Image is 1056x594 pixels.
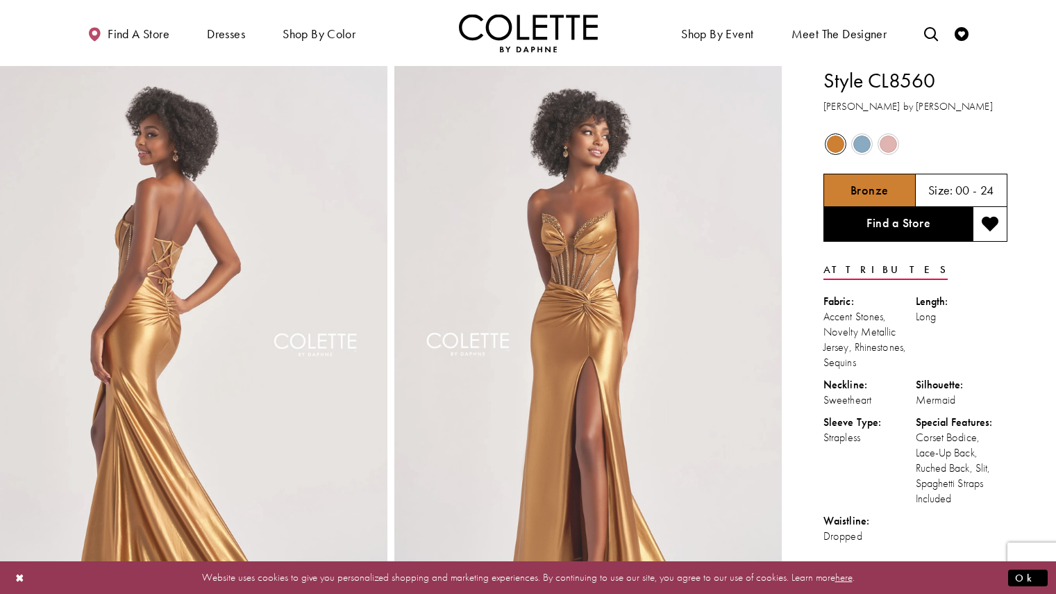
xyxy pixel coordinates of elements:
div: Accent Stones, Novelty Metallic Jersey, Rhinestones, Sequins [823,309,916,370]
span: Dresses [203,14,249,52]
div: Silhouette: [916,377,1008,393]
h1: Style CL8560 [823,66,1007,95]
span: Size: [928,182,953,198]
div: Sleeve Type: [823,415,916,430]
div: Bronze [823,132,848,156]
span: Dresses [207,27,245,41]
div: Neckline: [823,377,916,393]
button: Close Dialog [8,566,32,590]
span: Shop by color [283,27,355,41]
h5: Chosen color [850,183,888,197]
div: Dusty Blue [850,132,874,156]
span: Shop By Event [678,14,757,52]
div: Long [916,309,1008,324]
div: Product color controls state depends on size chosen [823,131,1007,158]
span: Find a store [108,27,169,41]
a: Attributes [823,260,948,280]
div: Special Features: [916,415,1008,430]
div: Length: [916,294,1008,309]
a: Toggle search [921,14,941,52]
h3: [PERSON_NAME] by [PERSON_NAME] [823,99,1007,115]
div: Dusty Pink [876,132,900,156]
h5: 00 - 24 [955,183,994,197]
span: Shop By Event [681,27,753,41]
a: Check Wishlist [951,14,972,52]
div: Corset Bodice, Lace-Up Back, Ruched Back, Slit, Spaghetti Straps Included [916,430,1008,506]
button: Add to wishlist [973,207,1007,242]
div: Strapless [823,430,916,445]
span: Shop by color [279,14,359,52]
div: Sweetheart [823,393,916,408]
div: Dropped [823,529,916,544]
div: Fabric: [823,294,916,309]
span: Meet the designer [791,27,887,41]
a: Find a store [84,14,173,52]
div: Waistline: [823,513,916,529]
button: Submit Dialog [1008,569,1048,586]
a: here [835,570,853,584]
a: Meet the designer [788,14,891,52]
a: Find a Store [823,207,973,242]
img: Colette by Daphne [459,14,598,52]
a: Visit Home Page [459,14,598,52]
div: Mermaid [916,393,1008,408]
p: Website uses cookies to give you personalized shopping and marketing experiences. By continuing t... [100,568,956,587]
